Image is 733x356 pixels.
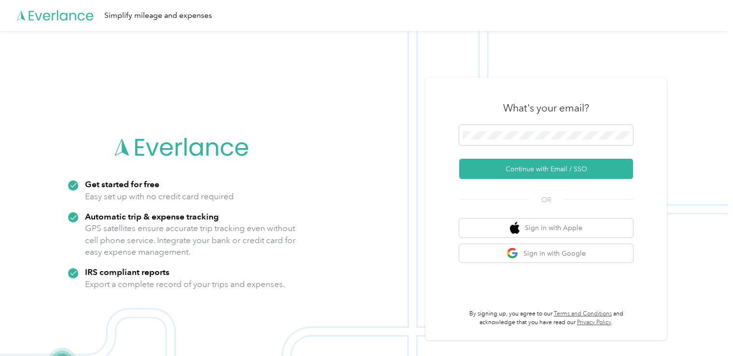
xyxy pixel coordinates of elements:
a: Privacy Policy [577,319,611,326]
button: apple logoSign in with Apple [459,219,633,237]
button: google logoSign in with Google [459,244,633,263]
img: apple logo [510,222,520,234]
span: OR [529,195,563,205]
p: Export a complete record of your trips and expenses. [85,278,285,290]
p: GPS satellites ensure accurate trip tracking even without cell phone service. Integrate your bank... [85,222,296,258]
strong: Get started for free [85,179,159,189]
a: Terms and Conditions [554,310,612,317]
img: google logo [507,247,519,260]
p: Easy set up with no credit card required [85,191,234,203]
strong: Automatic trip & expense tracking [85,211,219,221]
h3: What's your email? [503,101,589,115]
p: By signing up, you agree to our and acknowledge that you have read our . [459,310,633,327]
button: Continue with Email / SSO [459,159,633,179]
div: Simplify mileage and expenses [104,10,212,22]
strong: IRS compliant reports [85,267,169,277]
